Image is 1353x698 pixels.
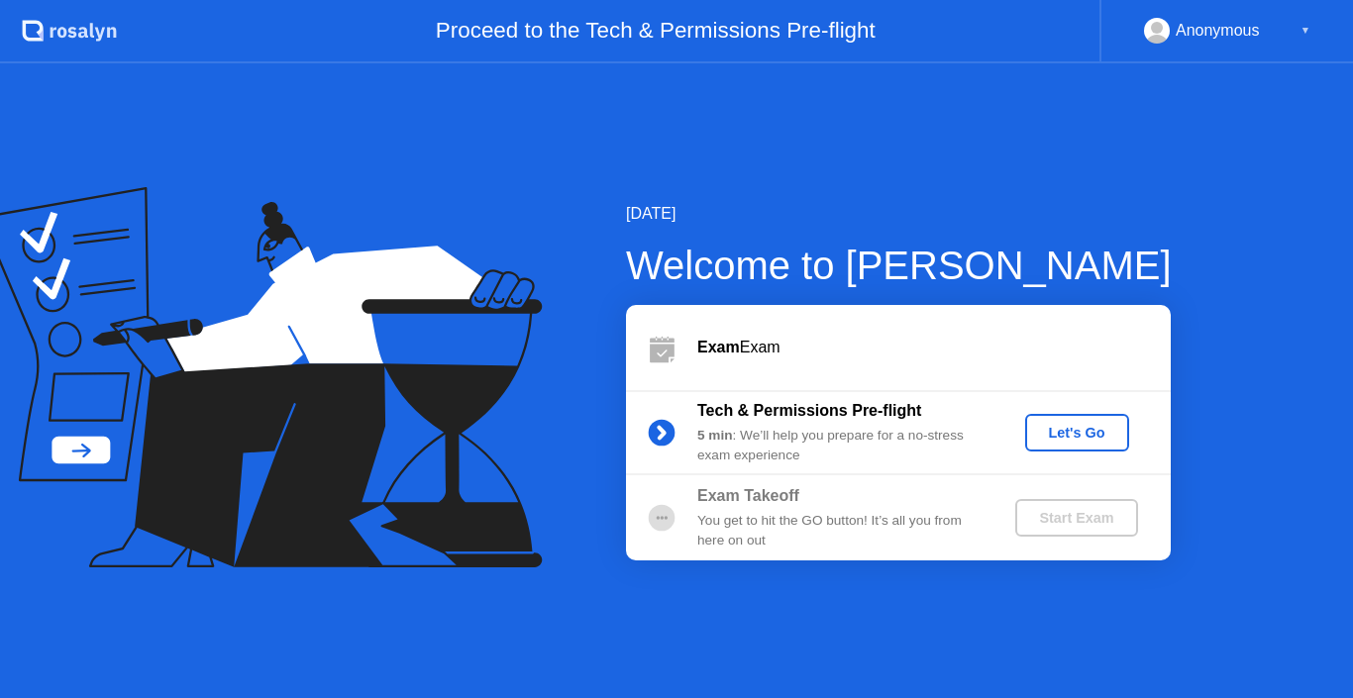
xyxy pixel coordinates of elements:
[697,426,983,466] div: : We’ll help you prepare for a no-stress exam experience
[626,202,1172,226] div: [DATE]
[1023,510,1129,526] div: Start Exam
[1015,499,1137,537] button: Start Exam
[697,339,740,355] b: Exam
[1025,414,1129,451] button: Let's Go
[697,487,799,504] b: Exam Takeoff
[1301,18,1310,44] div: ▼
[1176,18,1260,44] div: Anonymous
[697,336,1171,359] div: Exam
[697,402,921,419] b: Tech & Permissions Pre-flight
[626,236,1172,295] div: Welcome to [PERSON_NAME]
[697,428,733,443] b: 5 min
[1033,425,1121,441] div: Let's Go
[697,511,983,551] div: You get to hit the GO button! It’s all you from here on out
